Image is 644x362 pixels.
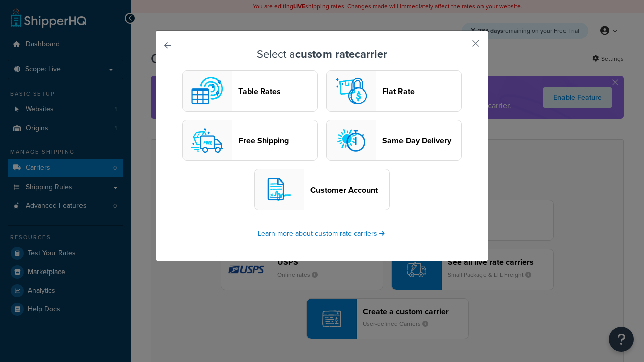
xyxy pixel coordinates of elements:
[310,185,389,195] header: Customer Account
[254,169,390,210] button: customerAccount logoCustomer Account
[182,120,318,161] button: free logoFree Shipping
[382,86,461,96] header: Flat Rate
[326,120,462,161] button: sameday logoSame Day Delivery
[326,70,462,112] button: flat logoFlat Rate
[331,120,371,160] img: sameday logo
[182,70,318,112] button: custom logoTable Rates
[258,228,386,239] a: Learn more about custom rate carriers
[295,46,387,62] strong: custom rate carrier
[187,120,227,160] img: free logo
[182,48,462,60] h3: Select a
[187,71,227,111] img: custom logo
[238,86,317,96] header: Table Rates
[382,136,461,145] header: Same Day Delivery
[331,71,371,111] img: flat logo
[259,169,299,210] img: customerAccount logo
[238,136,317,145] header: Free Shipping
